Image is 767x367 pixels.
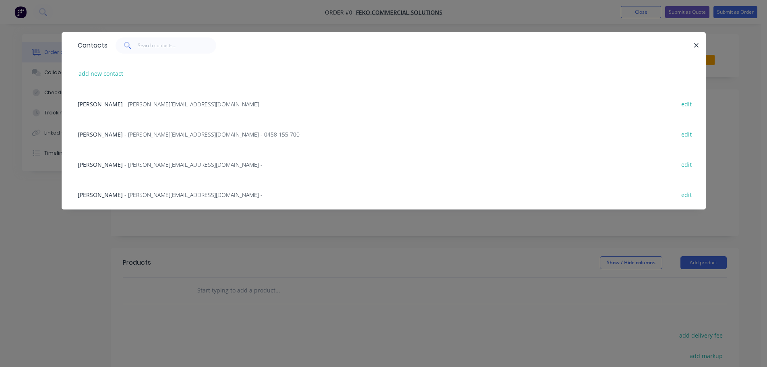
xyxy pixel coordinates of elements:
[78,161,123,168] span: [PERSON_NAME]
[677,159,696,170] button: edit
[124,131,300,138] span: - [PERSON_NAME][EMAIL_ADDRESS][DOMAIN_NAME] - 0458 155 700
[138,37,216,54] input: Search contacts...
[74,68,128,79] button: add new contact
[124,161,263,168] span: - [PERSON_NAME][EMAIL_ADDRESS][DOMAIN_NAME] -
[124,100,263,108] span: - [PERSON_NAME][EMAIL_ADDRESS][DOMAIN_NAME] -
[677,98,696,109] button: edit
[78,191,123,199] span: [PERSON_NAME]
[78,100,123,108] span: [PERSON_NAME]
[677,129,696,139] button: edit
[74,33,108,58] div: Contacts
[124,191,263,199] span: - [PERSON_NAME][EMAIL_ADDRESS][DOMAIN_NAME] -
[78,131,123,138] span: [PERSON_NAME]
[677,189,696,200] button: edit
